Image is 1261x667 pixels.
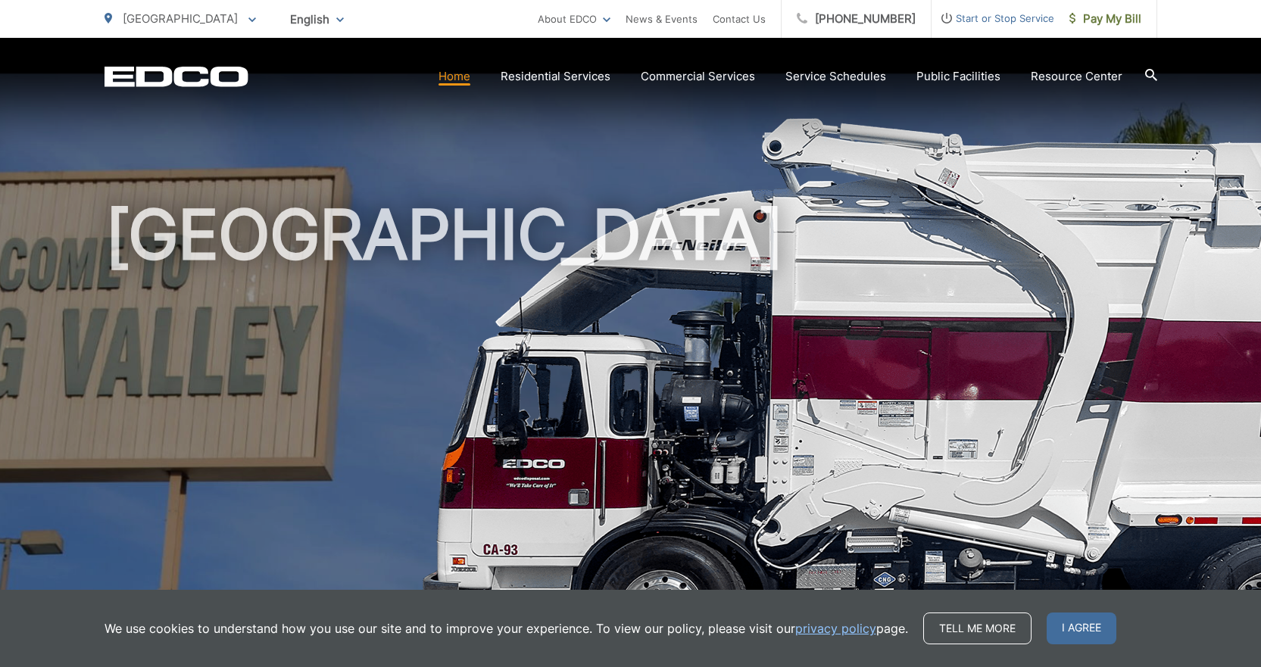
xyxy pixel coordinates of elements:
[538,10,610,28] a: About EDCO
[501,67,610,86] a: Residential Services
[105,619,908,637] p: We use cookies to understand how you use our site and to improve your experience. To view our pol...
[439,67,470,86] a: Home
[1047,612,1116,644] span: I agree
[1069,10,1141,28] span: Pay My Bill
[916,67,1000,86] a: Public Facilities
[923,612,1032,644] a: Tell me more
[713,10,766,28] a: Contact Us
[123,11,238,26] span: [GEOGRAPHIC_DATA]
[785,67,886,86] a: Service Schedules
[626,10,698,28] a: News & Events
[641,67,755,86] a: Commercial Services
[105,66,248,87] a: EDCD logo. Return to the homepage.
[279,6,355,33] span: English
[795,619,876,637] a: privacy policy
[1031,67,1122,86] a: Resource Center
